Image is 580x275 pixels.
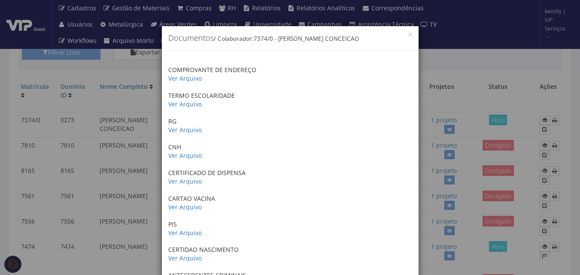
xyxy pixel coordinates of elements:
p: PIS [168,220,412,237]
span: 7374/0 - [PERSON_NAME] CONCEICAO [254,35,359,42]
a: Ver Arquivo [168,177,202,185]
a: Ver Arquivo [168,229,202,237]
a: Ver Arquivo [168,151,202,160]
p: CERTIFICADO DE DISPENSA [168,169,412,186]
a: Ver Arquivo [168,74,202,82]
a: Ver Arquivo [168,126,202,134]
button: Close [408,33,412,36]
a: Ver Arquivo [168,100,202,108]
p: RG [168,117,412,134]
p: COMPROVANTE DE ENDEREÇO [168,66,412,83]
p: CERTIDAO NASCIMENTO [168,245,412,263]
p: CNH [168,143,412,160]
a: Ver Arquivo [168,254,202,262]
h4: Documentos [168,33,412,44]
small: / Colaborador: [214,35,359,42]
p: CARTAO VACINA [168,194,412,212]
a: Ver Arquivo [168,203,202,211]
p: TERMO ESCOLARIDADE [168,91,412,109]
